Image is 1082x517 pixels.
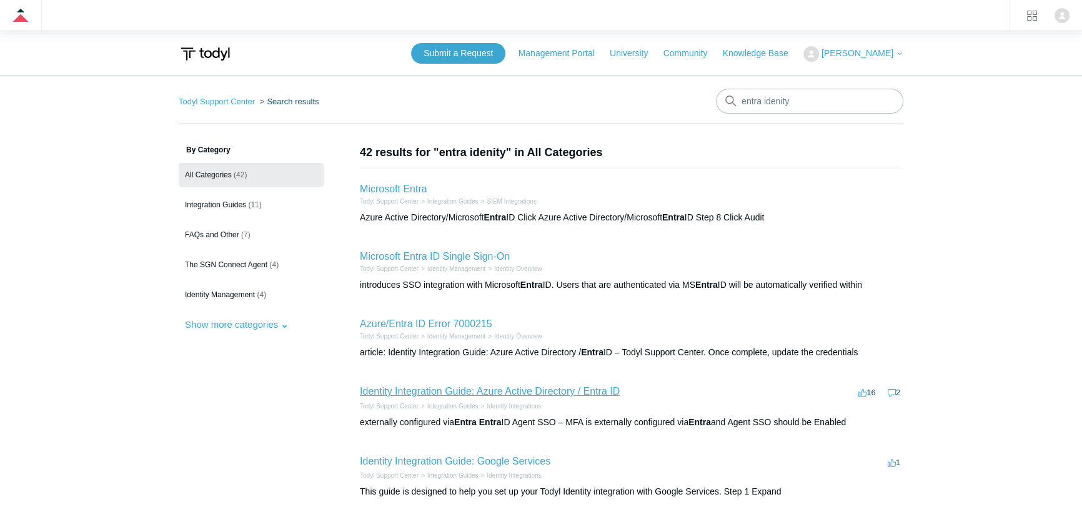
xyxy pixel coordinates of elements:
[479,197,537,206] li: SIEM Integrations
[360,456,550,466] a: Identity Integration Guide: Google Services
[519,47,607,60] a: Management Portal
[360,401,419,411] li: Todyl Support Center
[716,89,903,114] input: Search
[179,144,324,155] h3: By Category
[427,265,485,272] a: Identity Management
[610,47,660,60] a: University
[360,332,419,341] li: Todyl Support Center
[234,170,247,179] span: (42)
[360,184,427,194] a: Microsoft Entra
[241,230,251,239] span: (7)
[179,253,324,277] a: The SGN Connect Agent (4)
[360,471,419,480] li: Todyl Support Center
[1055,8,1070,23] img: user avatar
[179,223,324,247] a: FAQs and Other (7)
[360,318,492,329] a: Azure/Entra ID Error 7000215
[1055,8,1070,23] zd-hc-trigger: Click your profile icon to open the profile menu
[479,417,502,427] em: Entra
[454,417,477,427] em: Entra
[427,333,485,340] a: Identity Management
[494,333,542,340] a: Identity Overview
[803,46,903,62] button: [PERSON_NAME]
[179,193,324,217] a: Integration Guides (11)
[360,264,419,273] li: Todyl Support Center
[360,472,419,479] a: Todyl Support Center
[360,144,903,161] h1: 42 results for "entra idenity" in All Categories
[479,471,542,480] li: Identity Integrations
[662,212,685,222] em: Entra
[581,347,603,357] em: Entra
[179,42,232,66] img: Todyl Support Center Help Center home page
[257,97,319,106] li: Search results
[179,313,295,336] button: Show more categories
[663,47,720,60] a: Community
[360,485,903,498] div: This guide is designed to help you set up your Todyl Identity integration with Google Services. S...
[179,97,257,106] li: Todyl Support Center
[888,458,900,467] span: 1
[248,200,261,209] span: (11)
[185,260,267,269] span: The SGN Connect Agent
[494,265,542,272] a: Identity Overview
[487,403,541,410] a: Identity Integrations
[485,264,542,273] li: Identity Overview
[427,198,479,205] a: Integration Guides
[419,471,479,480] li: Integration Guides
[360,386,620,396] a: Identity Integration Guide: Azure Active Directory / Entra ID
[185,290,255,299] span: Identity Management
[419,332,485,341] li: Identity Management
[179,163,324,187] a: All Categories (42)
[858,388,875,397] span: 16
[484,212,506,222] em: Entra
[185,170,232,179] span: All Categories
[427,472,479,479] a: Integration Guides
[360,265,419,272] a: Todyl Support Center
[479,401,542,411] li: Identity Integrations
[360,197,419,206] li: Todyl Support Center
[360,211,903,224] div: Azure Active Directory/Microsoft ID Click Azure Active Directory/Microsoft ID Step 8 Click Audit
[185,230,239,239] span: FAQs and Other
[695,280,718,290] em: Entra
[419,264,485,273] li: Identity Management
[427,403,479,410] a: Integration Guides
[520,280,543,290] em: Entra
[360,403,419,410] a: Todyl Support Center
[419,197,479,206] li: Integration Guides
[487,472,541,479] a: Identity Integrations
[688,417,711,427] em: Entra
[821,48,893,58] span: [PERSON_NAME]
[360,346,903,359] div: article: Identity Integration Guide: Azure Active Directory / ID – Todyl Support Center. Once com...
[487,198,536,205] a: SIEM Integrations
[360,333,419,340] a: Todyl Support Center
[257,290,266,299] span: (4)
[411,43,505,64] a: Submit a Request
[419,401,479,411] li: Integration Guides
[888,388,900,397] span: 2
[185,200,246,209] span: Integration Guides
[485,332,542,341] li: Identity Overview
[360,416,903,429] div: externally configured via ID Agent SSO – MFA is externally configured via and Agent SSO should be...
[179,283,324,307] a: Identity Management (4)
[360,198,419,205] a: Todyl Support Center
[269,260,279,269] span: (4)
[723,47,801,60] a: Knowledge Base
[360,278,903,292] div: introduces SSO integration with Microsoft ID. Users that are authenticated via MS ID will be auto...
[179,97,255,106] a: Todyl Support Center
[360,251,510,262] a: Microsoft Entra ID Single Sign-On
